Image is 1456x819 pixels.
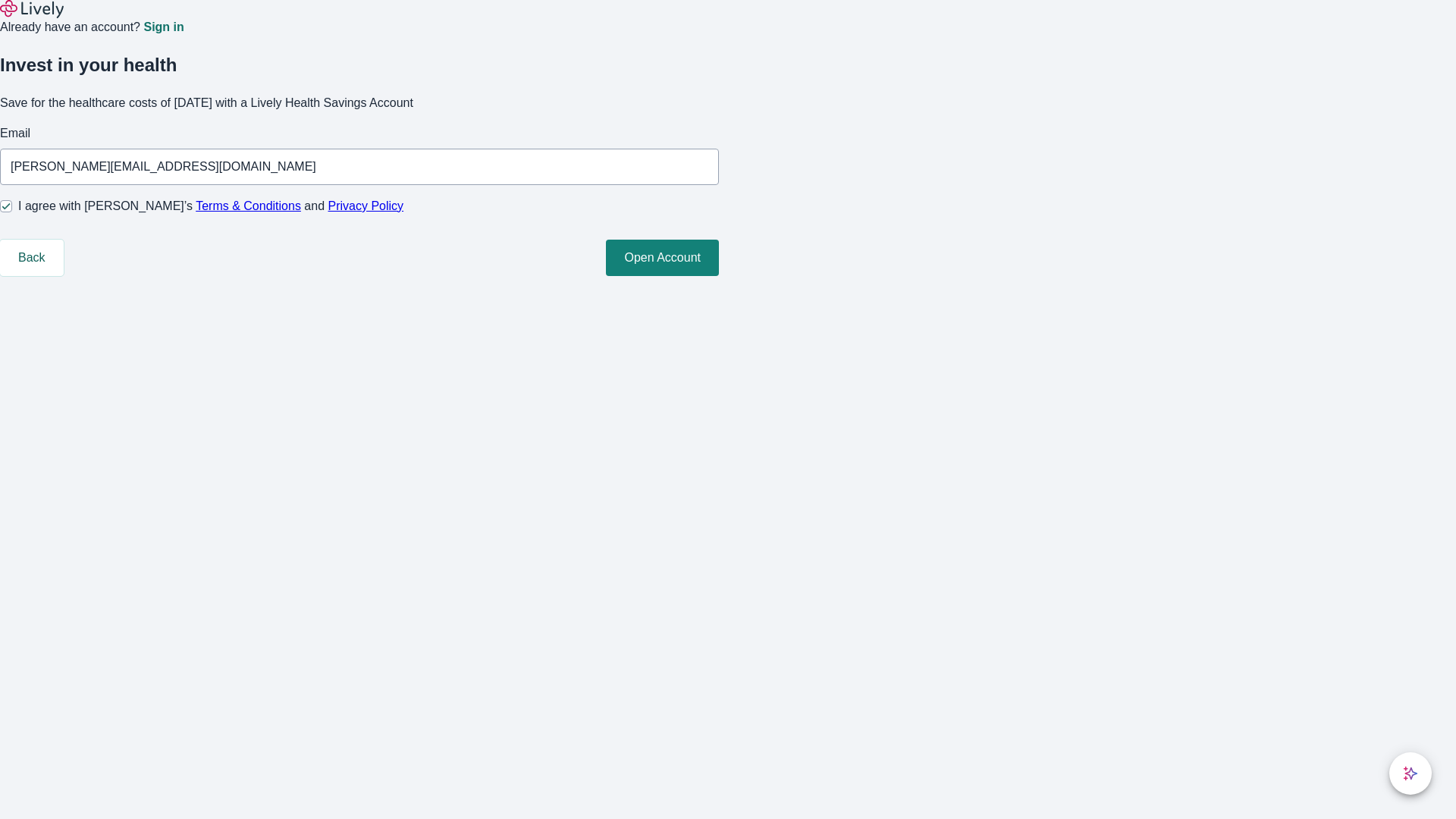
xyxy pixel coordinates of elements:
svg: Lively AI Assistant [1403,766,1418,781]
button: Open Account [606,240,719,276]
a: Privacy Policy [328,199,404,212]
a: Sign in [143,21,184,33]
span: I agree with [PERSON_NAME]’s and [18,197,403,215]
button: chat [1389,752,1432,795]
a: Terms & Conditions [196,199,301,212]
